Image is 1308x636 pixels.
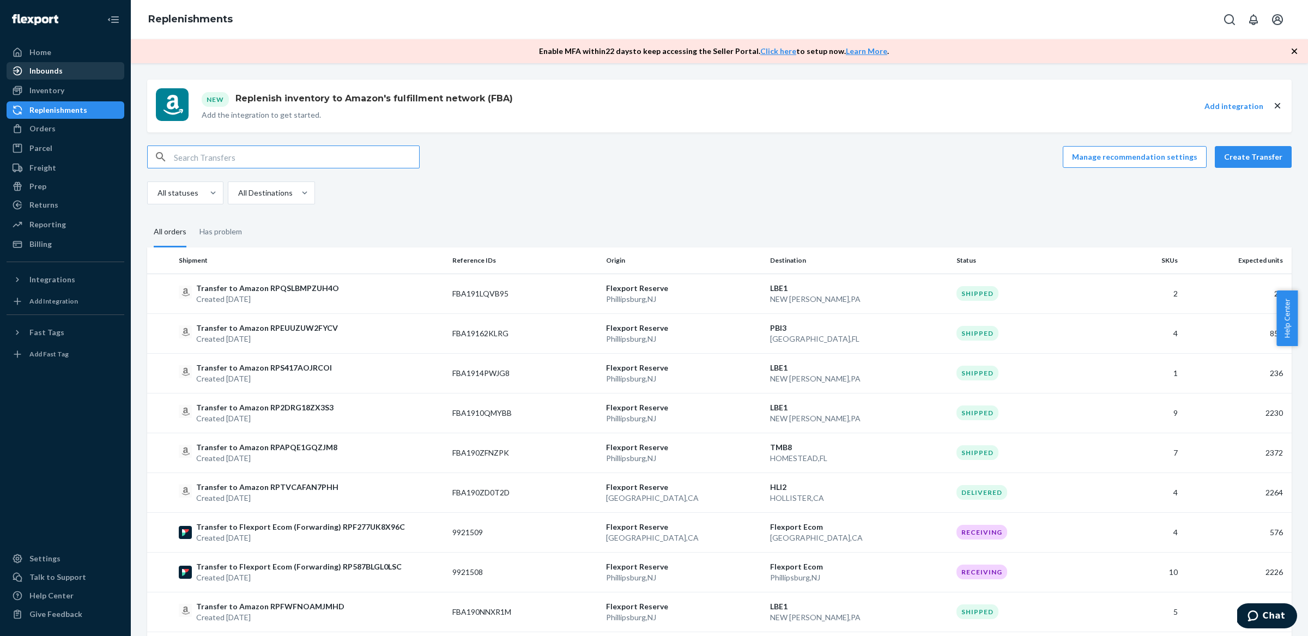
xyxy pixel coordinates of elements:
div: New [202,92,229,107]
td: 10 [1105,552,1182,592]
div: Add Integration [29,296,78,306]
span: Help Center [1276,290,1298,346]
td: 2264 [1182,473,1292,512]
div: Freight [29,162,56,173]
td: 2 [1105,274,1182,313]
div: Has problem [199,217,242,246]
th: Expected units [1182,247,1292,274]
div: Returns [29,199,58,210]
p: Flexport Reserve [606,482,761,493]
a: Inventory [7,82,124,99]
a: Replenishments [148,13,233,25]
a: Reporting [7,216,124,233]
td: FBA190ZFNZPK [448,433,601,473]
td: 4 [1105,473,1182,512]
p: Add the integration to get started. [202,110,513,120]
div: Shipped [956,445,998,460]
p: Transfer to Amazon RPTVCAFAN7PHH [196,482,338,493]
td: 7 [1105,433,1182,473]
div: Inbounds [29,65,63,76]
p: NEW [PERSON_NAME] , PA [770,373,948,384]
p: Flexport Reserve [606,601,761,612]
input: All Destinations [237,187,238,198]
td: FBA190ZD0T2D [448,473,601,512]
td: 236 [1182,353,1292,393]
p: Created [DATE] [196,572,402,583]
p: HOMESTEAD , FL [770,453,948,464]
input: Search Transfers [174,146,419,168]
div: All statuses [158,187,198,198]
a: Learn More [846,46,887,56]
td: 5 [1105,592,1182,632]
button: Create Transfer [1215,146,1292,168]
a: Orders [7,120,124,137]
button: Manage recommendation settings [1063,146,1207,168]
p: HOLLISTER , CA [770,493,948,504]
a: Replenishments [7,101,124,119]
p: Enable MFA within 22 days to keep accessing the Seller Portal. to setup now. . [539,46,889,57]
p: Flexport Ecom [770,522,948,532]
p: Flexport Reserve [606,522,761,532]
a: Settings [7,550,124,567]
input: All statuses [156,187,158,198]
p: Flexport Reserve [606,323,761,334]
p: Transfer to Amazon RP2DRG18ZX3S3 [196,402,334,413]
td: 2226 [1182,552,1292,592]
p: Created [DATE] [196,532,405,543]
p: Transfer to Amazon RPAPQE1GQZJM8 [196,442,337,453]
div: Fast Tags [29,327,64,338]
p: NEW [PERSON_NAME] , PA [770,294,948,305]
button: Close Navigation [102,9,124,31]
th: Shipment [174,247,448,274]
p: PBI3 [770,323,948,334]
p: Transfer to Amazon RPEUUZUW2FYCV [196,323,338,334]
p: HLI2 [770,482,948,493]
button: Give Feedback [7,605,124,623]
p: Flexport Reserve [606,442,761,453]
p: LBE1 [770,362,948,373]
p: LBE1 [770,283,948,294]
p: Phillipsburg , NJ [606,572,761,583]
a: Click here [760,46,796,56]
div: Reporting [29,219,66,230]
div: Billing [29,239,52,250]
p: Transfer to Amazon RPQSLBMPZUH4O [196,283,339,294]
td: 576 [1182,512,1292,552]
th: Destination [766,247,952,274]
div: Shipped [956,604,998,619]
p: Transfer to Amazon RPS417AOJRCOI [196,362,332,373]
div: Shipped [956,326,998,341]
div: Shipped [956,366,998,380]
th: SKUs [1105,247,1182,274]
div: Orders [29,123,56,134]
td: FBA19162KLRG [448,313,601,353]
div: Inventory [29,85,64,96]
td: 24 [1182,274,1292,313]
td: 9 [1105,393,1182,433]
p: LBE1 [770,402,948,413]
div: Help Center [29,590,74,601]
iframe: Opens a widget where you can chat to one of our agents [1237,603,1297,631]
td: FBA1910QMYBB [448,393,601,433]
p: NEW [PERSON_NAME] , PA [770,413,948,424]
div: Home [29,47,51,58]
p: Created [DATE] [196,334,338,344]
div: All Destinations [238,187,293,198]
a: Inbounds [7,62,124,80]
button: Open notifications [1243,9,1264,31]
td: 2372 [1182,433,1292,473]
td: 903 [1182,592,1292,632]
button: Talk to Support [7,568,124,586]
div: All orders [154,217,186,247]
td: 9921509 [448,512,601,552]
p: Flexport Ecom [770,561,948,572]
p: Phillipsburg , NJ [606,453,761,464]
p: Phillipsburg , NJ [606,413,761,424]
div: Shipped [956,286,998,301]
p: Created [DATE] [196,453,337,464]
a: Help Center [7,587,124,604]
th: Origin [602,247,766,274]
